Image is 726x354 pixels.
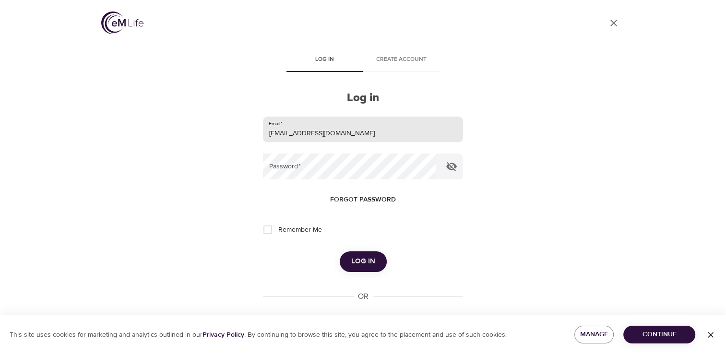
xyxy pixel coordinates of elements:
[602,12,625,35] a: close
[202,330,244,339] a: Privacy Policy
[631,329,688,341] span: Continue
[623,326,695,343] button: Continue
[351,255,375,268] span: Log in
[330,194,396,206] span: Forgot password
[278,225,321,235] span: Remember Me
[574,326,614,343] button: Manage
[292,55,357,65] span: Log in
[354,291,372,302] div: OR
[582,329,607,341] span: Manage
[263,91,463,105] h2: Log in
[101,12,143,34] img: logo
[340,251,387,271] button: Log in
[326,191,400,209] button: Forgot password
[369,55,434,65] span: Create account
[263,49,463,72] div: disabled tabs example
